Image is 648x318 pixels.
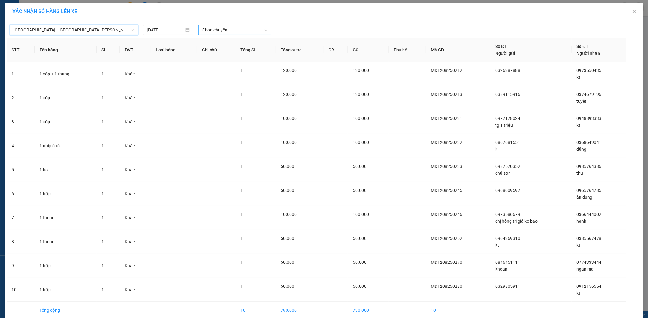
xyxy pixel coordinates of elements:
[240,260,243,265] span: 1
[35,38,96,62] th: Tên hàng
[35,134,96,158] td: 1 nhíp ô tô
[281,92,297,97] span: 120.000
[577,219,587,224] span: hạnh
[35,206,96,230] td: 1 thùng
[426,38,490,62] th: Mã GD
[202,25,268,35] span: Chọn chuyến
[495,260,520,265] span: 0846451111
[495,92,520,97] span: 0389115916
[495,123,513,128] span: tg 1 triệu
[495,236,520,241] span: 0964369310
[7,158,35,182] td: 5
[7,38,35,62] th: STT
[353,260,366,265] span: 50.000
[324,38,348,62] th: CR
[577,267,595,272] span: ngan mai
[495,51,515,56] span: Người gửi
[281,188,295,193] span: 50.000
[577,123,580,128] span: kt
[7,182,35,206] td: 6
[495,116,520,121] span: 0977178024
[102,239,104,244] span: 1
[102,215,104,220] span: 1
[495,188,520,193] span: 0968009597
[197,38,236,62] th: Ghi chú
[35,62,96,86] td: 1 xốp + 1 thùng
[577,147,587,152] span: dũng
[37,26,79,33] text: MD1208250245
[240,164,243,169] span: 1
[577,243,580,248] span: kt
[577,92,602,97] span: 0374679196
[147,26,184,33] input: 12/08/2025
[431,260,462,265] span: MD1208250270
[7,62,35,86] td: 1
[7,230,35,254] td: 8
[577,164,602,169] span: 0985764386
[431,68,462,73] span: MD1208250212
[431,92,462,97] span: MD1208250213
[495,171,511,176] span: chú sơn
[495,44,507,49] span: Số ĐT
[495,267,507,272] span: khoan
[281,284,295,289] span: 50.000
[120,38,151,62] th: ĐVT
[240,92,243,97] span: 1
[240,116,243,121] span: 1
[240,68,243,73] span: 1
[35,254,96,278] td: 1 hộp
[7,86,35,110] td: 2
[102,263,104,268] span: 1
[353,92,369,97] span: 120.000
[240,284,243,289] span: 1
[348,38,389,62] th: CC
[577,51,600,56] span: Người nhận
[353,116,369,121] span: 100.000
[120,230,151,254] td: Khác
[495,219,538,224] span: chị hồng tri giá ko báo
[102,191,104,196] span: 1
[7,206,35,230] td: 7
[276,38,324,62] th: Tổng cước
[353,212,369,217] span: 100.000
[626,3,643,21] button: Close
[495,164,520,169] span: 0987570352
[35,278,96,302] td: 1 hộp
[7,278,35,302] td: 10
[431,212,462,217] span: MD1208250246
[281,116,297,121] span: 100.000
[281,164,295,169] span: 50.000
[13,25,134,35] span: Hà Nội - Kỳ Anh
[35,110,96,134] td: 1 xốp
[495,140,520,145] span: 0867681551
[240,212,243,217] span: 1
[102,95,104,100] span: 1
[353,164,366,169] span: 50.000
[577,140,602,145] span: 0368649041
[577,284,602,289] span: 0912156554
[281,260,295,265] span: 50.000
[495,147,497,152] span: k
[577,291,580,296] span: kt
[431,140,462,145] span: MD1208250232
[7,134,35,158] td: 4
[577,188,602,193] span: 0965764785
[240,188,243,193] span: 1
[353,140,369,145] span: 100.000
[120,278,151,302] td: Khác
[97,38,120,62] th: SL
[240,236,243,241] span: 1
[632,9,637,14] span: close
[577,260,602,265] span: 0774333444
[120,182,151,206] td: Khác
[281,236,295,241] span: 50.000
[353,68,369,73] span: 120.000
[35,230,96,254] td: 1 thùng
[577,44,589,49] span: Số ĐT
[577,99,587,104] span: tuyết
[120,206,151,230] td: Khác
[431,164,462,169] span: MD1208250233
[102,143,104,148] span: 1
[120,62,151,86] td: Khác
[353,284,366,289] span: 50.000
